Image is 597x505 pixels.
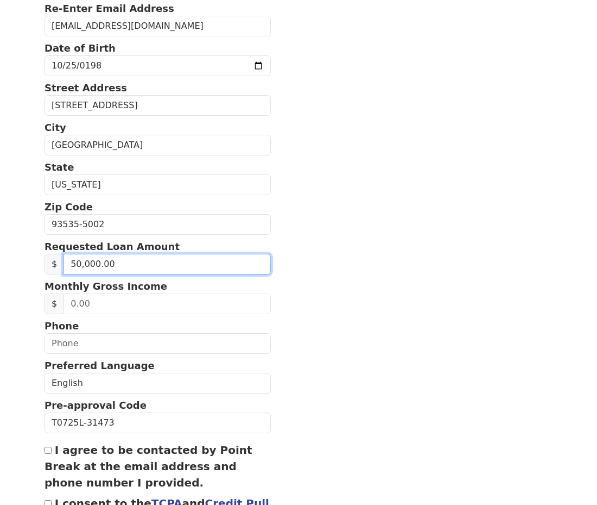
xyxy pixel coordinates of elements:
[45,122,66,133] strong: City
[45,279,271,294] p: Monthly Gross Income
[45,254,64,275] span: $
[45,3,174,14] strong: Re-Enter Email Address
[45,135,271,155] input: City
[45,214,271,235] input: Zip Code
[45,294,64,314] span: $
[45,95,271,116] input: Street Address
[63,294,271,314] input: 0.00
[45,16,271,36] input: Re-Enter Email Address
[45,360,155,371] strong: Preferred Language
[45,82,127,93] strong: Street Address
[45,444,252,489] label: I agree to be contacted by Point Break at the email address and phone number I provided.
[45,161,74,173] strong: State
[45,320,79,332] strong: Phone
[45,333,271,354] input: Phone
[45,400,147,411] strong: Pre-approval Code
[45,201,93,213] strong: Zip Code
[45,42,116,54] strong: Date of Birth
[45,241,180,252] strong: Requested Loan Amount
[63,254,271,275] input: 0.00
[45,413,271,433] input: Pre-approval Code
